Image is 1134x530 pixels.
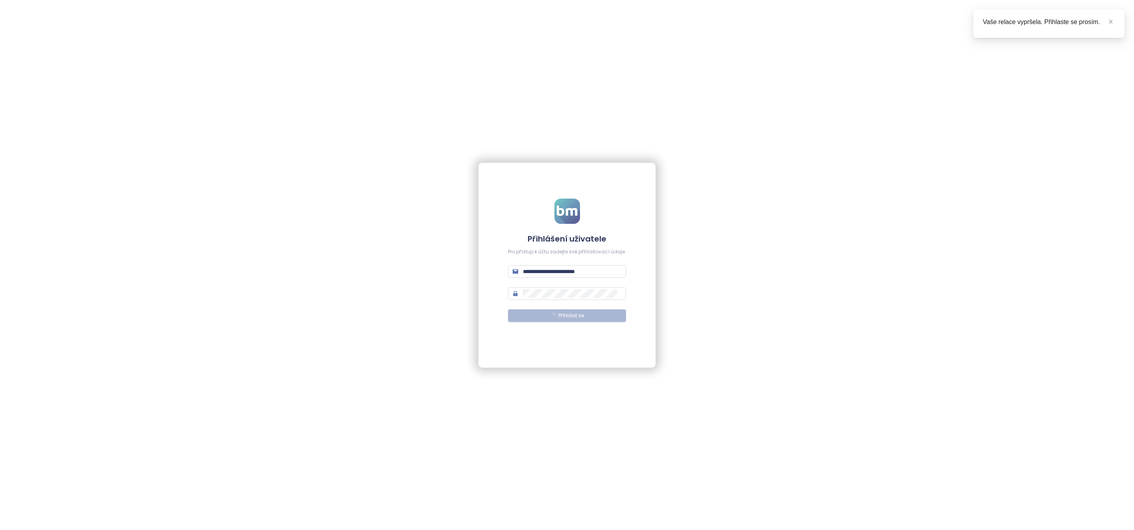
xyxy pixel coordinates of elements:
[513,291,518,296] span: lock
[550,313,555,318] span: loading
[558,312,584,320] span: Přihlásit se
[508,309,626,322] button: Přihlásit se
[508,233,626,244] h4: Přihlášení uživatele
[508,248,626,256] div: Pro přístup k účtu zadejte své přihlašovací údaje.
[1108,19,1114,24] span: close
[513,269,518,274] span: mail
[983,17,1115,27] div: Vaše relace vypršela. Přihlaste se prosím.
[554,199,580,224] img: logo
